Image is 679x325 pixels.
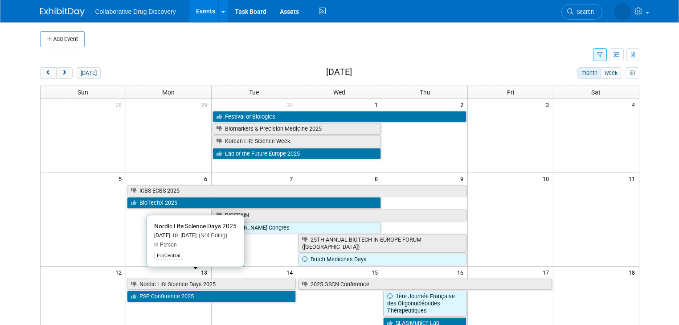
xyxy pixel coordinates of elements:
[127,197,381,209] a: BioTechX 2025
[614,3,631,20] img: Amanda Briggs
[154,222,237,230] span: Nordic Life Science Days 2025
[628,173,639,184] span: 11
[213,123,381,135] a: Biomarkers & Precision Medicine 2025
[213,148,381,160] a: Lab of the Future Europe 2025
[420,89,430,96] span: Thu
[626,67,639,79] button: myCustomButton
[200,99,211,110] span: 29
[459,173,467,184] span: 9
[326,67,352,77] h2: [DATE]
[213,136,381,147] a: Korean Life Science Week.
[542,267,553,278] span: 17
[154,232,237,239] div: [DATE] to [DATE]
[213,210,467,221] a: BIOSPAIN
[628,267,639,278] span: 18
[40,67,57,79] button: prev
[630,70,635,76] i: Personalize Calendar
[561,4,602,20] a: Search
[333,89,345,96] span: Wed
[456,267,467,278] span: 16
[115,99,126,110] span: 28
[154,242,177,248] span: In-Person
[115,267,126,278] span: 12
[40,31,85,47] button: Add Event
[542,173,553,184] span: 10
[298,279,552,290] a: 2025 GSCN Conference
[154,252,183,260] div: EU/Central
[213,222,381,234] a: [DOMAIN_NAME] Congres
[203,173,211,184] span: 6
[77,67,100,79] button: [DATE]
[40,8,85,16] img: ExhibitDay
[591,89,601,96] span: Sat
[383,291,466,316] a: 1ère Journée Française des Oligonucléotides Thérapeutiques
[162,89,175,96] span: Mon
[631,99,639,110] span: 4
[507,89,514,96] span: Fri
[200,267,211,278] span: 13
[286,99,297,110] span: 30
[127,185,466,197] a: ICBS ECBS 2025
[286,267,297,278] span: 14
[213,111,467,123] a: Festival of Biologics
[298,254,467,265] a: Dutch Medicines Days
[127,279,296,290] a: Nordic Life Science Days 2025
[459,99,467,110] span: 2
[56,67,73,79] button: next
[374,173,382,184] span: 8
[196,232,227,239] span: (Not Going)
[374,99,382,110] span: 1
[118,173,126,184] span: 5
[78,89,88,96] span: Sun
[249,89,259,96] span: Tue
[289,173,297,184] span: 7
[95,8,176,15] span: Collaborative Drug Discovery
[298,234,467,252] a: 25TH ANNUAL BIOTECH IN EUROPE FORUM ([GEOGRAPHIC_DATA])
[601,67,621,79] button: week
[573,8,594,15] span: Search
[127,291,296,302] a: PSP Conference 2025
[577,67,601,79] button: month
[545,99,553,110] span: 3
[371,267,382,278] span: 15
